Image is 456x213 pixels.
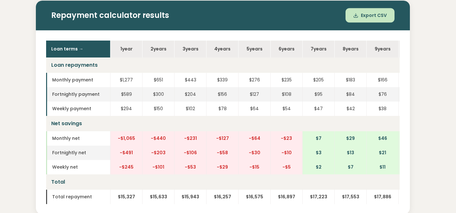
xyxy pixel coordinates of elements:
td: $300 [142,87,174,102]
td: $102 [174,102,206,116]
td: -$106 [174,146,206,160]
td: $294 [110,102,142,116]
td: $84 [334,87,366,102]
td: Weekly net [46,160,110,174]
td: $35 [398,102,430,116]
td: $42 [334,102,366,116]
td: $108 [270,87,302,102]
td: $15,943 [174,190,206,204]
td: $152 [398,73,430,87]
th: 2 year s [142,41,174,57]
td: $7 [302,131,334,146]
td: $16,257 [206,190,238,204]
td: Weekly payment [46,102,110,116]
td: $78 [206,102,238,116]
td: $166 [366,73,398,87]
td: $205 [302,73,334,87]
td: -$1,065 [110,131,142,146]
td: $64 [238,102,270,116]
td: $21 [366,146,398,160]
td: $60 [398,131,430,146]
td: $150 [142,102,174,116]
td: -$231 [174,131,206,146]
td: $183 [334,73,366,87]
td: $235 [270,73,302,87]
td: -$127 [206,131,238,146]
td: -$5 [270,160,302,174]
td: $16,897 [270,190,302,204]
td: $1,277 [110,73,142,87]
td: $38 [366,102,398,116]
th: 9 year s [366,41,398,57]
h2: Repayment calculator results [51,11,395,20]
td: -$491 [110,146,142,160]
button: Export CSV [346,8,395,23]
td: -$10 [270,146,302,160]
th: 3 year s [174,41,206,57]
td: Total [46,174,430,190]
td: -$23 [270,131,302,146]
td: $14 [398,160,430,174]
td: $28 [398,146,430,160]
td: -$101 [142,160,174,174]
td: $76 [366,87,398,102]
td: $17,886 [366,190,398,204]
th: 6 year s [270,41,302,57]
th: 10 year s [398,41,430,57]
td: $29 [334,131,366,146]
th: 1 year [110,41,142,57]
th: 7 year s [302,41,334,57]
td: $3 [302,146,334,160]
td: -$203 [142,146,174,160]
td: -$29 [206,160,238,174]
td: $54 [270,102,302,116]
td: $443 [174,73,206,87]
td: -$53 [174,160,206,174]
td: $18,224 [398,190,430,204]
td: $156 [206,87,238,102]
td: Net savings [46,116,430,131]
td: -$64 [238,131,270,146]
td: $276 [238,73,270,87]
td: Monthly payment [46,73,110,87]
td: $95 [302,87,334,102]
td: -$58 [206,146,238,160]
td: $13 [334,146,366,160]
td: $70 [398,87,430,102]
td: -$15 [238,160,270,174]
th: 8 year s [334,41,366,57]
td: -$30 [238,146,270,160]
td: $15,327 [110,190,142,204]
td: $127 [238,87,270,102]
td: Monthly net [46,131,110,146]
td: Loan repayments [46,57,430,73]
th: 5 year s [238,41,270,57]
td: $15,633 [142,190,174,204]
th: Loan terms → [46,41,110,57]
td: $17,223 [302,190,334,204]
td: $47 [302,102,334,116]
td: -$245 [110,160,142,174]
td: $11 [366,160,398,174]
td: $204 [174,87,206,102]
td: $46 [366,131,398,146]
td: $339 [206,73,238,87]
td: $7 [334,160,366,174]
td: $651 [142,73,174,87]
td: Fortnightly net [46,146,110,160]
td: Total repayment [46,190,110,204]
th: 4 year s [206,41,238,57]
td: -$440 [142,131,174,146]
td: $2 [302,160,334,174]
td: $589 [110,87,142,102]
td: $16,575 [238,190,270,204]
td: $17,553 [334,190,366,204]
td: Fortnightly payment [46,87,110,102]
